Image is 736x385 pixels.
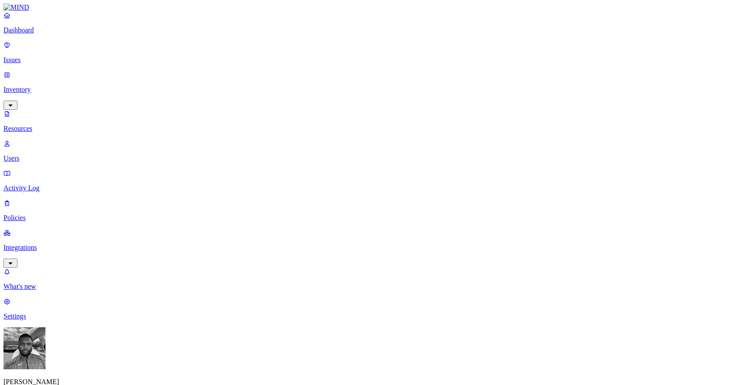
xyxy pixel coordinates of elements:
p: Integrations [3,244,733,252]
a: Integrations [3,229,733,266]
p: Resources [3,125,733,133]
a: Users [3,140,733,162]
a: Dashboard [3,11,733,34]
a: Issues [3,41,733,64]
a: Resources [3,110,733,133]
img: MIND [3,3,29,11]
p: Activity Log [3,184,733,192]
p: Policies [3,214,733,222]
a: MIND [3,3,733,11]
p: Issues [3,56,733,64]
img: Cameron White [3,327,45,369]
a: Policies [3,199,733,222]
a: Settings [3,297,733,320]
p: What's new [3,283,733,290]
p: Dashboard [3,26,733,34]
a: What's new [3,268,733,290]
p: Users [3,154,733,162]
a: Activity Log [3,169,733,192]
p: Settings [3,312,733,320]
p: Inventory [3,86,733,94]
a: Inventory [3,71,733,108]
